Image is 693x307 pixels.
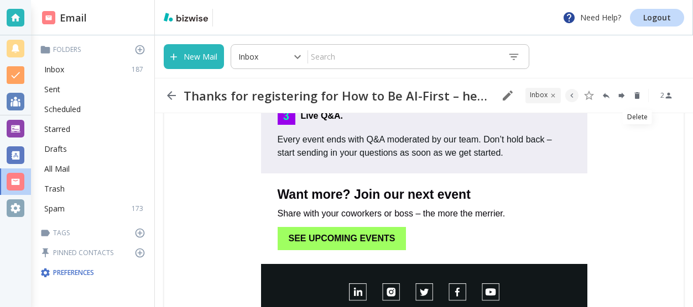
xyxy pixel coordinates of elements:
p: Inbox [238,51,258,62]
p: Tags [40,227,150,239]
p: 187 [132,65,148,75]
button: Forward [615,89,628,102]
div: Inbox187 [40,60,150,80]
p: Folders [40,44,150,55]
div: Scheduled [40,99,150,119]
button: Reply [600,89,613,102]
button: See Participants [653,82,680,109]
p: 173 [132,204,148,214]
a: Logout [630,9,684,27]
p: Starred [44,124,70,135]
h2: Thanks for registering for How to Be AI-First – here’s what to expect [184,88,492,103]
p: Pinned Contacts [40,247,150,258]
div: Starred [40,119,150,139]
p: 2 [660,91,664,100]
div: Delete [623,110,652,124]
p: INBOX [530,90,548,101]
p: All Mail [44,163,70,174]
p: Drafts [44,144,67,155]
div: Spam173 [40,199,150,219]
p: Spam [44,203,65,214]
div: Trash [40,179,150,199]
p: Trash [44,183,65,194]
img: bizwise [164,13,208,22]
input: Search [308,47,499,66]
button: New Mail [164,44,224,69]
div: Sent [40,80,150,99]
p: Inbox [44,64,64,75]
p: Logout [643,14,671,22]
button: Delete [631,89,644,102]
p: Preferences [40,267,148,278]
p: Sent [44,84,60,95]
p: Need Help? [562,11,621,24]
div: All Mail [40,159,150,179]
div: Preferences [38,263,150,283]
p: Scheduled [44,104,81,115]
h2: Email [42,10,87,25]
div: Drafts [40,139,150,159]
img: Dunnington Consulting [217,9,263,27]
img: DashboardSidebarEmail.svg [42,11,55,24]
